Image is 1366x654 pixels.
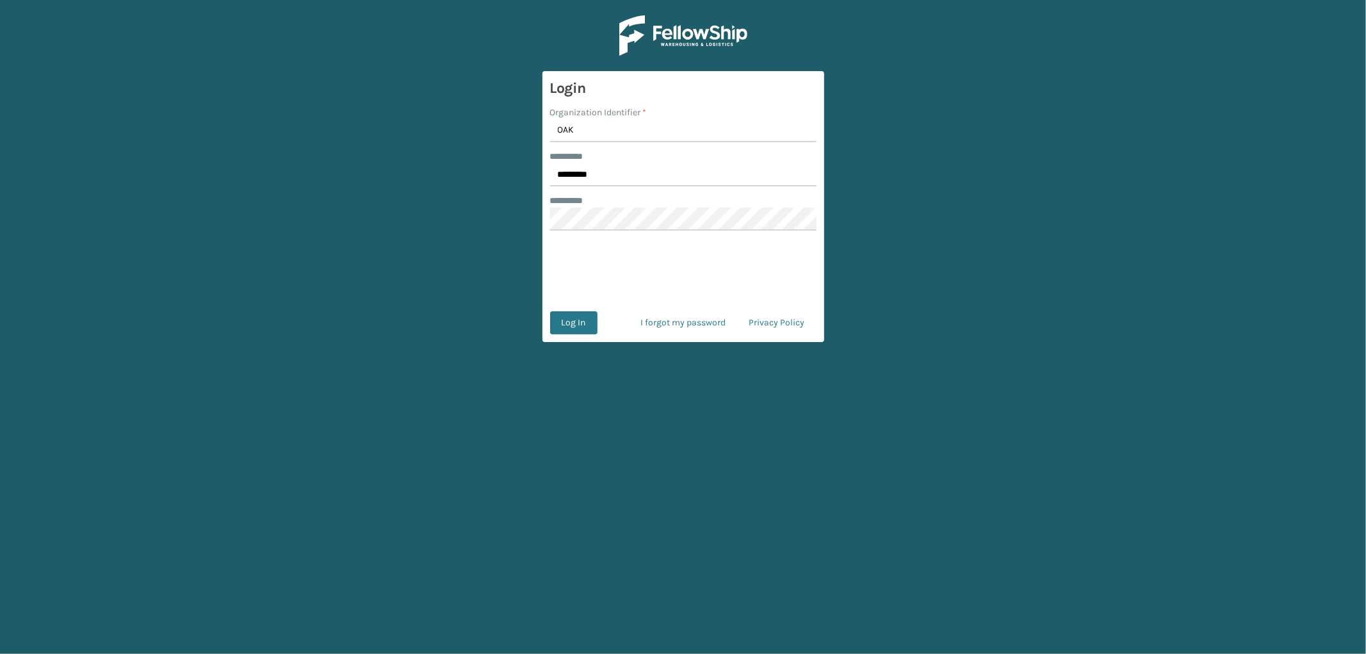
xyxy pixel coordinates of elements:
[619,15,747,56] img: Logo
[586,246,781,296] iframe: reCAPTCHA
[630,311,738,334] a: I forgot my password
[550,106,647,119] label: Organization Identifier
[550,79,817,98] h3: Login
[550,311,598,334] button: Log In
[738,311,817,334] a: Privacy Policy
